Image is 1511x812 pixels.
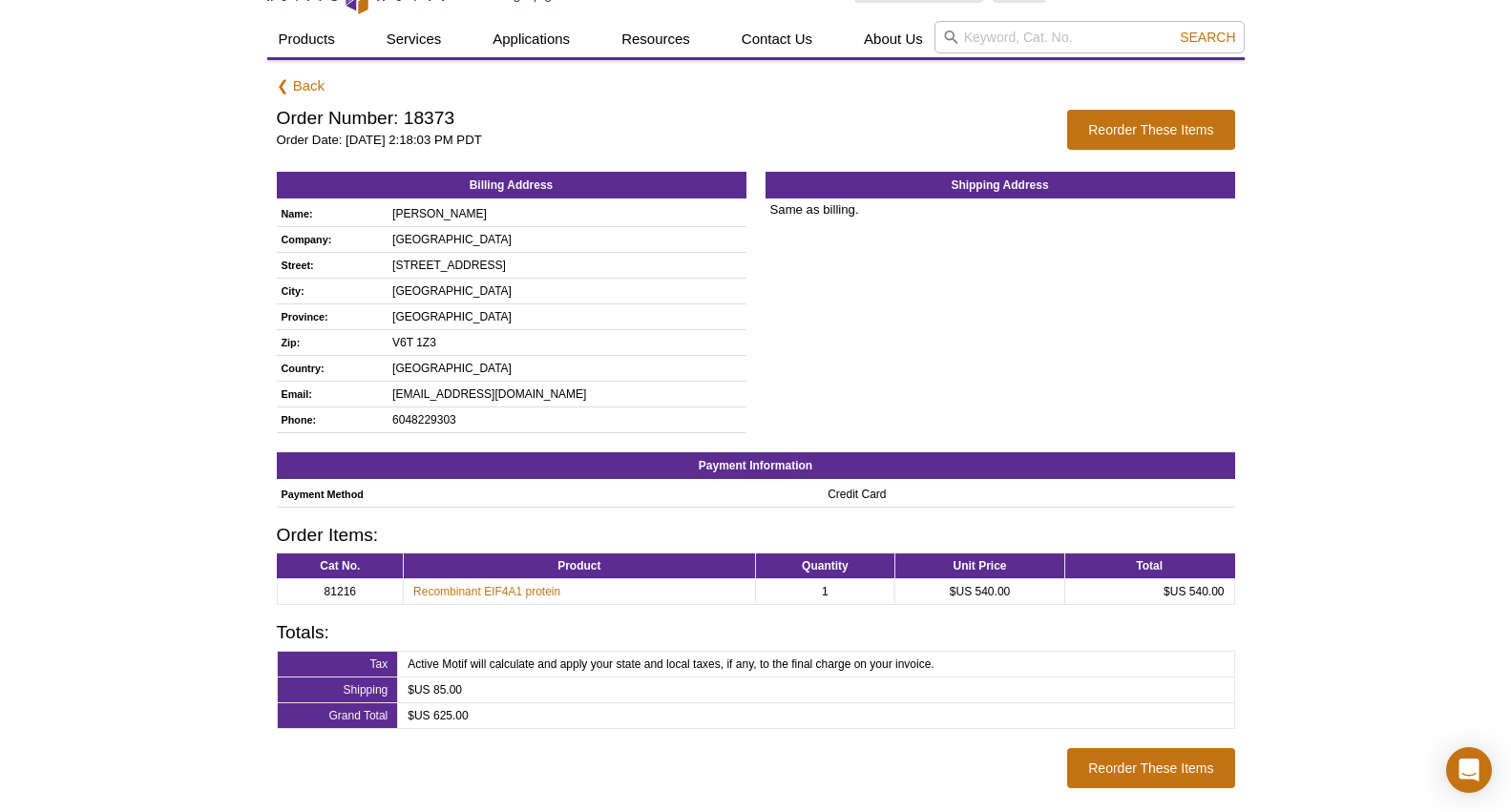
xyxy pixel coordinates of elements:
h2: Totals: [277,624,1235,641]
a: Products [267,21,346,57]
td: Credit Card [823,482,1234,508]
td: Tax [277,651,398,677]
h5: Country: [282,360,379,377]
div: Open Intercom Messenger [1446,747,1492,793]
span: Search [1180,30,1235,45]
td: [GEOGRAPHIC_DATA] [388,303,745,329]
button: Reorder These Items [1067,110,1234,150]
h5: Phone: [282,411,379,428]
td: [EMAIL_ADDRESS][DOMAIN_NAME] [388,381,745,406]
th: Cat No. [277,553,404,579]
td: $US 85.00 [398,677,1234,702]
td: [GEOGRAPHIC_DATA] [388,278,745,303]
a: Applications [481,21,581,57]
button: Reorder These Items [1067,748,1234,788]
p: Order Date: [DATE] 2:18:03 PM PDT [277,132,1049,149]
td: [GEOGRAPHIC_DATA] [388,226,745,252]
h5: Email: [282,385,379,403]
td: [GEOGRAPHIC_DATA] [388,355,745,381]
td: 6048229303 [388,406,745,432]
a: ❮ Back [277,77,325,95]
td: 1 [755,578,895,604]
a: Resources [610,21,702,57]
td: Grand Total [277,702,398,728]
a: Contact Us [730,21,824,57]
h2: Billing Address [277,172,746,198]
th: Quantity [755,553,895,579]
th: Unit Price [895,553,1065,579]
p: Same as billing. [766,201,1235,219]
th: Total [1064,553,1234,579]
td: $US 540.00 [1064,578,1234,604]
input: Keyword, Cat. No. [934,21,1245,53]
h5: Company: [282,231,379,248]
td: $US 625.00 [398,702,1234,728]
h5: City: [282,282,379,300]
a: About Us [852,21,934,57]
td: V6T 1Z3 [388,329,745,355]
button: Search [1174,29,1241,46]
td: [PERSON_NAME] [388,201,745,227]
h2: Payment Information [277,452,1235,479]
a: Services [375,21,453,57]
a: Recombinant EIF4A1 protein [413,583,560,600]
td: [STREET_ADDRESS] [388,252,745,278]
h5: Payment Method [282,486,814,503]
td: Active Motif will calculate and apply your state and local taxes, if any, to the final charge on ... [398,651,1234,677]
h2: Shipping Address [766,172,1235,198]
h5: Zip: [282,334,379,351]
h2: Order Items: [277,527,1235,544]
h5: Province: [282,308,379,325]
td: Shipping [277,677,398,702]
td: 81216 [277,578,404,604]
td: $US 540.00 [895,578,1065,604]
th: Product [404,553,756,579]
h5: Name: [282,205,379,222]
h2: Order Number: 18373 [277,110,1049,127]
h5: Street: [282,257,379,274]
